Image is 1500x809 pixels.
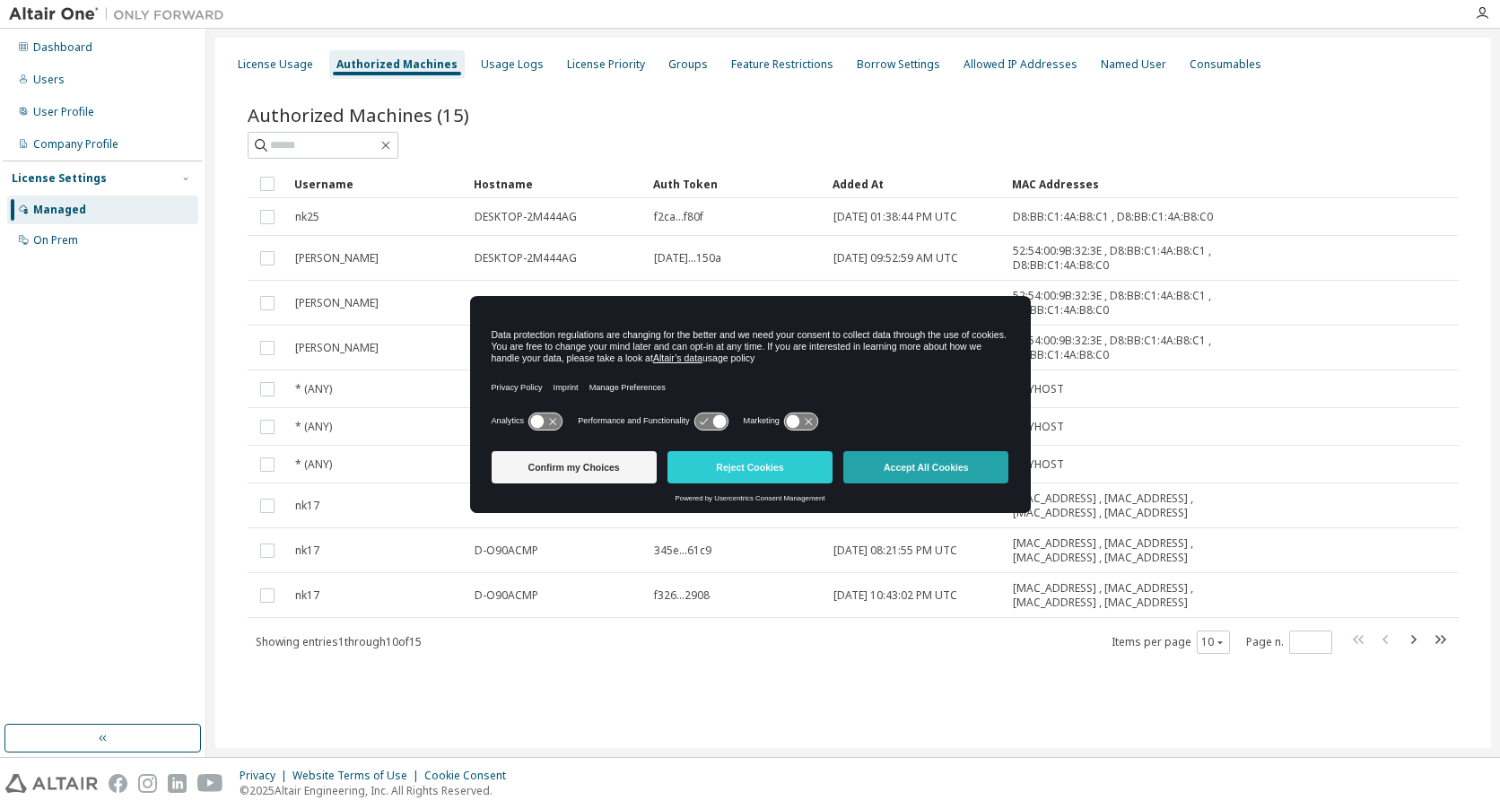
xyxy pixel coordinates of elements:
span: DESKTOP-2M444AG [475,210,577,224]
div: Username [294,170,459,198]
span: [DATE] 09:52:59 AM UTC [833,251,958,265]
div: Feature Restrictions [731,57,833,72]
div: Website Terms of Use [292,769,424,783]
span: nk25 [295,210,319,224]
div: User Profile [33,105,94,119]
img: facebook.svg [109,774,127,793]
span: nk17 [295,588,319,603]
img: altair_logo.svg [5,774,98,793]
div: Allowed IP Addresses [964,57,1077,72]
span: nk17 [295,499,319,513]
div: Cookie Consent [424,769,517,783]
div: Company Profile [33,137,118,152]
span: 52:54:00:9B:32:3E , D8:BB:C1:4A:B8:C1 , D8:BB:C1:4A:B8:C0 [1013,289,1269,318]
div: Named User [1101,57,1166,72]
span: Items per page [1112,631,1230,654]
div: Hostname [474,170,639,198]
div: Managed [33,203,86,217]
div: Consumables [1190,57,1261,72]
div: License Settings [12,171,107,186]
span: [MAC_ADDRESS] , [MAC_ADDRESS] , [MAC_ADDRESS] , [MAC_ADDRESS] [1013,536,1269,565]
div: License Priority [567,57,645,72]
span: [PERSON_NAME] [295,296,379,310]
span: [MAC_ADDRESS] , [MAC_ADDRESS] , [MAC_ADDRESS] , [MAC_ADDRESS] [1013,491,1269,520]
img: Altair One [9,5,233,23]
span: * (ANY) [295,382,332,396]
span: [PERSON_NAME] [295,251,379,265]
span: ANYHOST [1013,420,1064,434]
span: 345e...61c9 [654,544,711,558]
span: [DATE]...150a [654,251,721,265]
div: MAC Addresses [1012,170,1270,198]
div: Borrow Settings [857,57,940,72]
img: linkedin.svg [168,774,187,793]
span: Page n. [1246,631,1332,654]
span: 52:54:00:9B:32:3E , D8:BB:C1:4A:B8:C1 , D8:BB:C1:4A:B8:C0 [1013,244,1269,273]
span: [MAC_ADDRESS] , [MAC_ADDRESS] , [MAC_ADDRESS] , [MAC_ADDRESS] [1013,581,1269,610]
div: Auth Token [653,170,818,198]
span: * (ANY) [295,457,332,472]
span: [DATE] 01:38:44 PM UTC [833,210,957,224]
span: Showing entries 1 through 10 of 15 [256,634,422,649]
div: Usage Logs [481,57,544,72]
span: ANYHOST [1013,382,1064,396]
div: On Prem [33,233,78,248]
span: f326...2908 [654,588,710,603]
span: D-O90ACMP [475,544,538,558]
span: * (ANY) [295,420,332,434]
div: Privacy [240,769,292,783]
div: Groups [668,57,708,72]
span: D-O90ACMP [475,588,538,603]
span: [PERSON_NAME] [295,341,379,355]
div: Dashboard [33,40,92,55]
span: ANYHOST [1013,457,1064,472]
span: DESKTOP-2M444AG [475,251,577,265]
button: 10 [1201,635,1225,649]
span: Authorized Machines (15) [248,102,469,127]
span: f2ca...f80f [654,210,703,224]
span: 52:54:00:9B:32:3E , D8:BB:C1:4A:B8:C1 , D8:BB:C1:4A:B8:C0 [1013,334,1269,362]
div: License Usage [238,57,313,72]
span: [DATE] 10:43:02 PM UTC [833,588,957,603]
div: Added At [833,170,998,198]
p: © 2025 Altair Engineering, Inc. All Rights Reserved. [240,783,517,798]
img: instagram.svg [138,774,157,793]
div: Authorized Machines [336,57,458,72]
span: D8:BB:C1:4A:B8:C1 , D8:BB:C1:4A:B8:C0 [1013,210,1213,224]
span: [DATE] 08:21:55 PM UTC [833,544,957,558]
div: Users [33,73,65,87]
span: nk17 [295,544,319,558]
img: youtube.svg [197,774,223,793]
